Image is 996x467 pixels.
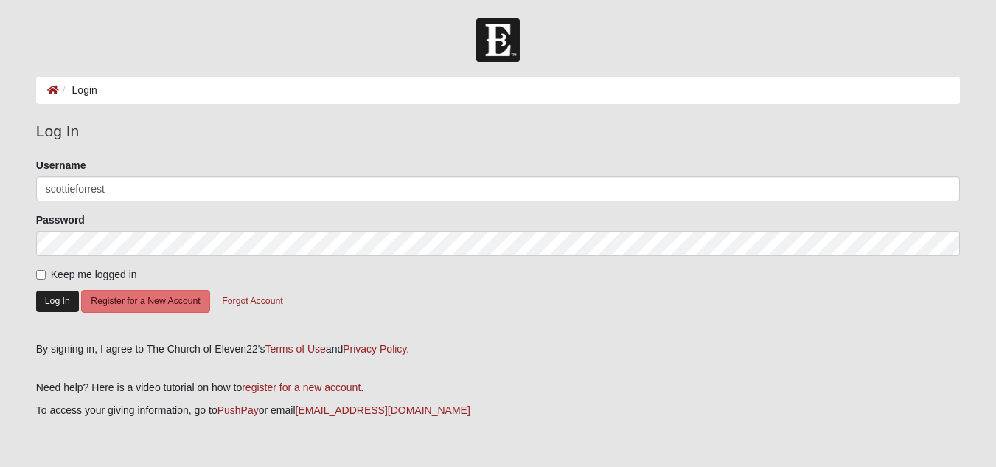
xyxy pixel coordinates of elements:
[51,269,137,280] span: Keep me logged in
[36,380,960,395] p: Need help? Here is a video tutorial on how to .
[476,18,520,62] img: Church of Eleven22 Logo
[59,83,97,98] li: Login
[217,404,259,416] a: PushPay
[265,343,325,355] a: Terms of Use
[212,290,292,313] button: Forgot Account
[343,343,406,355] a: Privacy Policy
[36,158,86,173] label: Username
[81,290,209,313] button: Register for a New Account
[36,403,960,418] p: To access your giving information, go to or email
[36,120,960,143] legend: Log In
[242,381,361,393] a: register for a new account
[296,404,470,416] a: [EMAIL_ADDRESS][DOMAIN_NAME]
[36,270,46,280] input: Keep me logged in
[36,212,85,227] label: Password
[36,342,960,357] div: By signing in, I agree to The Church of Eleven22's and .
[36,291,79,312] button: Log In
